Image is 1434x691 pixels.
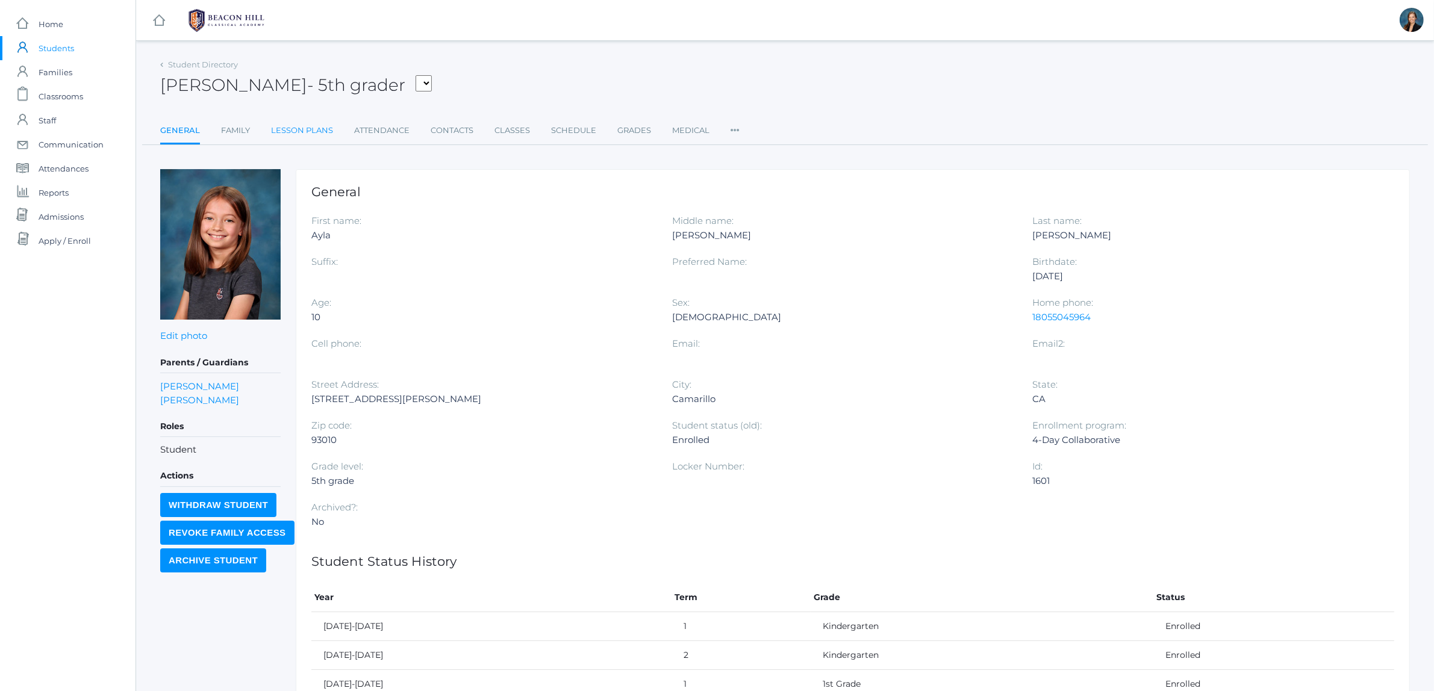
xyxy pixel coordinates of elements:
[168,60,238,69] a: Student Directory
[311,256,338,267] label: Suffix:
[1400,8,1424,32] div: Allison Smith
[494,119,530,143] a: Classes
[672,338,700,349] label: Email:
[271,119,333,143] a: Lesson Plans
[672,612,811,641] td: 1
[672,119,709,143] a: Medical
[311,583,672,612] th: Year
[672,433,1015,447] div: Enrolled
[1032,215,1082,226] label: Last name:
[311,460,363,472] label: Grade level:
[39,205,84,229] span: Admissions
[1153,583,1394,612] th: Status
[672,297,690,308] label: Sex:
[39,84,83,108] span: Classrooms
[311,392,654,406] div: [STREET_ADDRESS][PERSON_NAME]
[160,169,281,320] img: Ayla Smith
[311,433,654,447] div: 93010
[181,5,272,36] img: 1_BHCALogos-05.png
[160,393,239,407] a: [PERSON_NAME]
[311,215,361,226] label: First name:
[39,12,63,36] span: Home
[160,330,207,341] a: Edit photo
[39,181,69,205] span: Reports
[39,229,91,253] span: Apply / Enroll
[1032,311,1091,323] a: 18055045964
[1032,228,1375,243] div: [PERSON_NAME]
[160,119,200,144] a: General
[160,417,281,437] h5: Roles
[311,554,1394,568] h1: Student Status History
[311,379,379,390] label: Street Address:
[160,443,281,457] li: Student
[1032,338,1065,349] label: Email2:
[672,310,1015,324] div: [DEMOGRAPHIC_DATA]
[160,466,281,486] h5: Actions
[160,521,295,545] input: Revoke Family Access
[1032,460,1043,472] label: Id:
[160,76,432,95] h2: [PERSON_NAME]
[39,108,56,132] span: Staff
[221,119,250,143] a: Family
[672,460,744,472] label: Locker Number:
[431,119,473,143] a: Contacts
[672,420,762,431] label: Student status (old):
[1153,641,1394,670] td: Enrolled
[1032,269,1375,284] div: [DATE]
[1032,474,1375,488] div: 1601
[311,297,331,308] label: Age:
[1032,433,1375,447] div: 4-Day Collaborative
[1153,612,1394,641] td: Enrolled
[307,75,405,95] span: - 5th grader
[1032,392,1375,406] div: CA
[39,60,72,84] span: Families
[1032,379,1058,390] label: State:
[672,228,1015,243] div: [PERSON_NAME]
[311,420,352,431] label: Zip code:
[617,119,651,143] a: Grades
[311,338,361,349] label: Cell phone:
[354,119,410,143] a: Attendance
[1032,256,1077,267] label: Birthdate:
[160,493,276,517] input: Withdraw Student
[672,379,691,390] label: City:
[811,612,1153,641] td: Kindergarten
[160,548,266,572] input: Archive Student
[1032,420,1126,431] label: Enrollment program:
[672,392,1015,406] div: Camarillo
[811,583,1153,612] th: Grade
[672,641,811,670] td: 2
[551,119,596,143] a: Schedule
[672,583,811,612] th: Term
[39,36,74,60] span: Students
[311,310,654,324] div: 10
[672,215,734,226] label: Middle name:
[39,132,104,156] span: Communication
[672,256,747,267] label: Preferred Name:
[160,379,239,393] a: [PERSON_NAME]
[811,641,1153,670] td: Kindergarten
[311,612,672,641] td: [DATE]-[DATE]
[1032,297,1093,308] label: Home phone:
[311,515,654,529] div: No
[160,353,281,373] h5: Parents / Guardians
[311,501,358,513] label: Archived?:
[311,185,1394,199] h1: General
[311,641,672,670] td: [DATE]-[DATE]
[311,474,654,488] div: 5th grade
[311,228,654,243] div: Ayla
[39,156,89,181] span: Attendances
